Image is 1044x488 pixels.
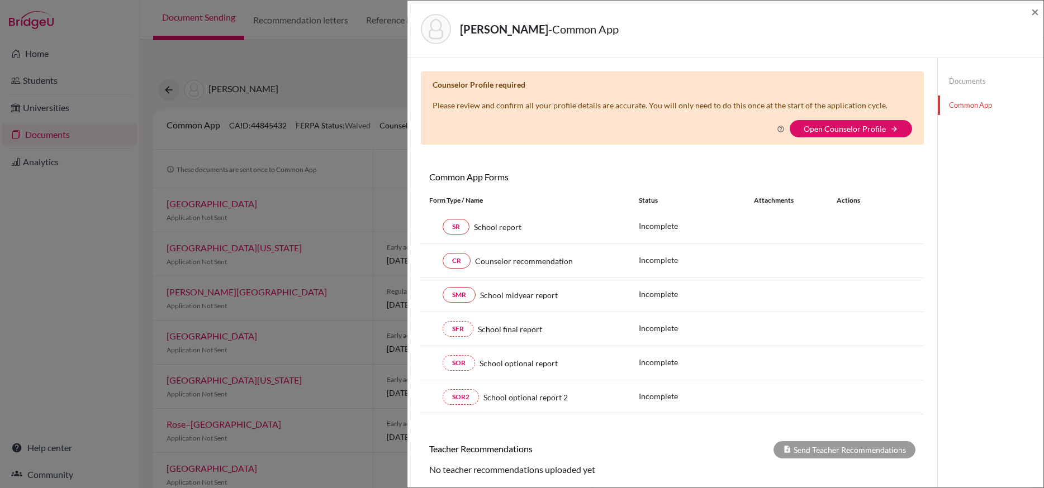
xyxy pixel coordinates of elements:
[443,219,469,235] a: SR
[443,355,475,371] a: SOR
[938,71,1043,91] a: Documents
[1031,3,1039,20] span: ×
[823,195,893,205] div: Actions
[639,322,754,334] p: Incomplete
[639,254,754,266] p: Incomplete
[421,171,672,182] h6: Common App Forms
[938,95,1043,115] a: Common App
[443,389,479,405] a: SOR2
[443,253,471,269] a: CR
[443,287,476,303] a: SMR
[639,220,754,232] p: Incomplete
[790,120,912,137] button: Open Counselor Profilearrow_forward
[483,391,568,403] span: School optional report 2
[754,195,823,205] div: Attachments
[421,463,924,476] div: No teacher recommendations uploaded yet
[1031,5,1039,18] button: Close
[421,195,630,205] div: Form Type / Name
[433,80,525,89] b: Counselor Profile required
[480,289,558,301] span: School midyear report
[890,125,898,133] i: arrow_forward
[639,195,754,205] div: Status
[773,441,915,458] div: Send Teacher Recommendations
[478,323,542,335] span: School final report
[443,321,473,337] a: SFR
[639,390,754,402] p: Incomplete
[480,357,558,369] span: School optional report
[421,443,672,454] h6: Teacher Recommendations
[639,288,754,300] p: Incomplete
[460,22,548,36] strong: [PERSON_NAME]
[475,255,573,267] span: Counselor recommendation
[804,124,886,133] a: Open Counselor Profile
[639,356,754,368] p: Incomplete
[474,221,521,233] span: School report
[548,22,619,36] span: - Common App
[433,99,888,111] p: Please review and confirm all your profile details are accurate. You will only need to do this on...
